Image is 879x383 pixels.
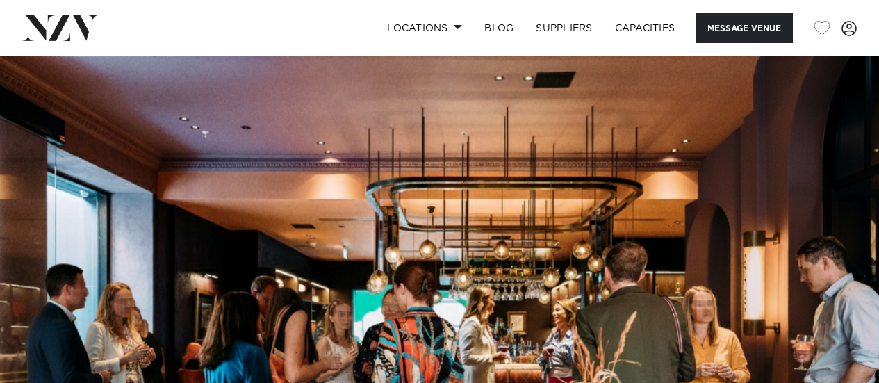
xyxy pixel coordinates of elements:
[22,15,98,40] img: nzv-logo.png
[376,13,473,43] a: Locations
[525,13,603,43] a: SUPPLIERS
[473,13,525,43] a: BLOG
[604,13,687,43] a: Capacities
[696,13,793,43] button: Message Venue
